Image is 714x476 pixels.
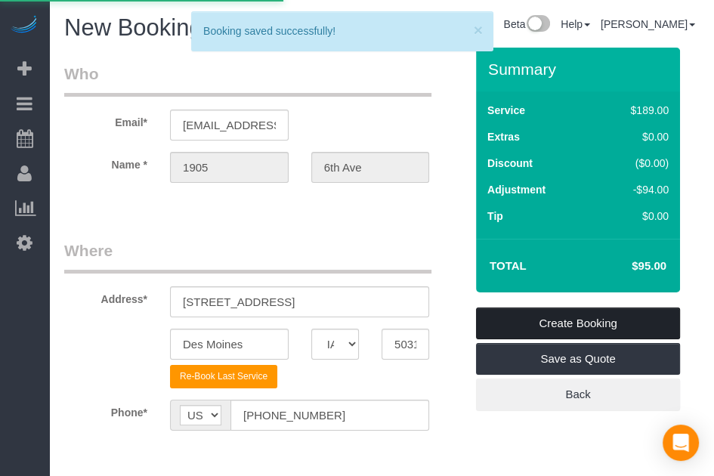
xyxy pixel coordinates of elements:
[9,15,39,36] img: Automaid Logo
[663,425,699,461] div: Open Intercom Messenger
[598,209,669,224] div: $0.00
[586,260,666,273] h4: $95.00
[598,129,669,144] div: $0.00
[382,329,429,360] input: Zip Code*
[598,103,669,118] div: $189.00
[53,110,159,130] label: Email*
[170,110,289,141] input: Email*
[487,182,546,197] label: Adjustment
[476,308,680,339] a: Create Booking
[474,22,483,38] button: ×
[64,240,431,274] legend: Where
[598,182,669,197] div: -$94.00
[487,103,525,118] label: Service
[601,18,695,30] a: [PERSON_NAME]
[525,15,550,35] img: New interface
[230,400,429,431] input: Phone*
[311,152,430,183] input: Last Name*
[476,379,680,410] a: Back
[53,400,159,420] label: Phone*
[53,286,159,307] label: Address*
[170,365,277,388] button: Re-Book Last Service
[64,63,431,97] legend: Who
[487,209,503,224] label: Tip
[64,14,202,41] span: New Booking
[487,129,520,144] label: Extras
[487,156,533,171] label: Discount
[488,60,672,78] h3: Summary
[203,23,481,39] div: Booking saved successfully!
[561,18,590,30] a: Help
[476,343,680,375] a: Save as Quote
[598,156,669,171] div: ($0.00)
[53,152,159,172] label: Name *
[170,152,289,183] input: First Name*
[170,329,289,360] input: City*
[503,18,550,30] a: Beta
[490,259,527,272] strong: Total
